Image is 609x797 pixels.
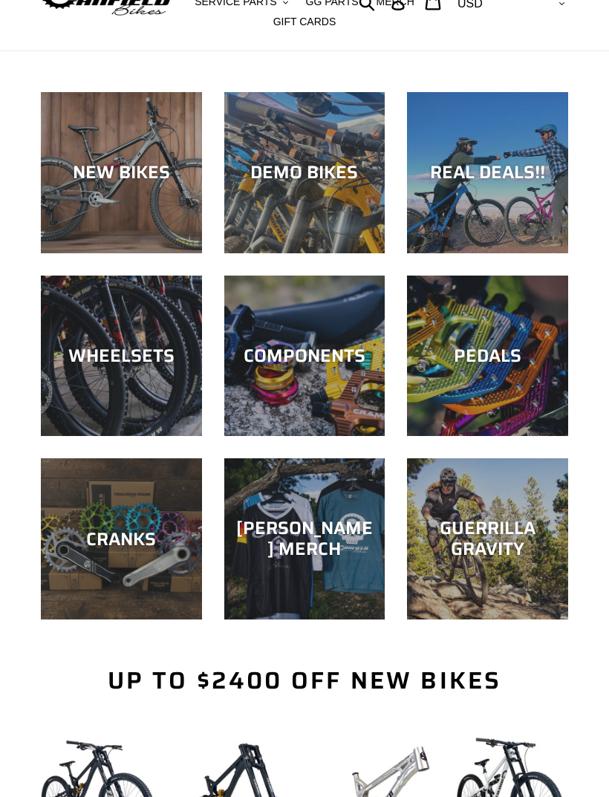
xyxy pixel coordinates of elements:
div: WHEELSETS [41,345,202,367]
a: GUERRILLA GRAVITY [407,458,568,619]
div: GUERRILLA GRAVITY [407,518,568,561]
a: DEMO BIKES [224,92,385,253]
div: NEW BIKES [41,162,202,183]
a: REAL DEALS!! [407,92,568,253]
h2: Up to $2400 Off New Bikes [41,666,568,694]
a: [PERSON_NAME] MERCH [224,458,385,619]
a: PEDALS [407,276,568,437]
a: NEW BIKES [41,92,202,253]
span: GIFT CARDS [273,16,336,28]
div: DEMO BIKES [224,162,385,183]
a: CRANKS [41,458,202,619]
a: COMPONENTS [224,276,385,437]
a: GIFT CARDS [266,12,344,32]
div: REAL DEALS!! [407,162,568,183]
a: WHEELSETS [41,276,202,437]
div: [PERSON_NAME] MERCH [224,518,385,561]
div: COMPONENTS [224,345,385,367]
div: CRANKS [41,528,202,550]
div: PEDALS [407,345,568,367]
